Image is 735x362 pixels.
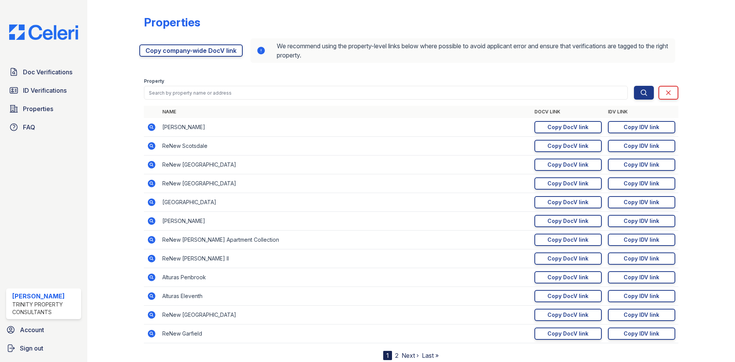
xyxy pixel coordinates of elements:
[608,290,675,302] a: Copy IDV link
[624,142,659,150] div: Copy IDV link
[144,15,200,29] div: Properties
[6,64,81,80] a: Doc Verifications
[534,309,602,321] a: Copy DocV link
[624,255,659,262] div: Copy IDV link
[159,287,531,306] td: Alturas Eleventh
[547,198,588,206] div: Copy DocV link
[159,174,531,193] td: ReNew [GEOGRAPHIC_DATA]
[624,274,659,281] div: Copy IDV link
[402,352,419,359] a: Next ›
[624,180,659,187] div: Copy IDV link
[547,217,588,225] div: Copy DocV link
[547,255,588,262] div: Copy DocV link
[547,311,588,319] div: Copy DocV link
[422,352,439,359] a: Last »
[159,137,531,156] td: ReNew Scotsdale
[547,330,588,337] div: Copy DocV link
[624,330,659,337] div: Copy IDV link
[534,140,602,152] a: Copy DocV link
[624,123,659,131] div: Copy IDV link
[23,104,53,113] span: Properties
[547,123,588,131] div: Copy DocV link
[624,311,659,319] div: Copy IDV link
[20,344,43,353] span: Sign out
[534,159,602,171] a: Copy DocV link
[605,106,678,118] th: IDV Link
[547,236,588,244] div: Copy DocV link
[6,120,81,135] a: FAQ
[624,292,659,300] div: Copy IDV link
[3,341,84,356] a: Sign out
[159,193,531,212] td: [GEOGRAPHIC_DATA]
[20,325,44,334] span: Account
[159,306,531,324] td: ReNew [GEOGRAPHIC_DATA]
[159,231,531,249] td: ReNew [PERSON_NAME] Apartment Collection
[547,274,588,281] div: Copy DocV link
[159,212,531,231] td: [PERSON_NAME]
[6,83,81,98] a: ID Verifications
[547,180,588,187] div: Copy DocV link
[383,351,392,360] div: 1
[608,159,675,171] a: Copy IDV link
[23,123,35,132] span: FAQ
[624,161,659,169] div: Copy IDV link
[608,196,675,208] a: Copy IDV link
[608,121,675,133] a: Copy IDV link
[534,215,602,227] a: Copy DocV link
[12,292,78,301] div: [PERSON_NAME]
[608,215,675,227] a: Copy IDV link
[534,234,602,246] a: Copy DocV link
[159,118,531,137] td: [PERSON_NAME]
[6,101,81,116] a: Properties
[534,196,602,208] a: Copy DocV link
[534,177,602,190] a: Copy DocV link
[608,271,675,283] a: Copy IDV link
[144,86,628,100] input: Search by property name or address
[159,324,531,343] td: ReNew Garfield
[23,86,67,95] span: ID Verifications
[608,309,675,321] a: Copy IDV link
[534,271,602,283] a: Copy DocV link
[534,121,602,133] a: Copy DocV link
[534,328,602,340] a: Copy DocV link
[3,322,84,337] a: Account
[608,234,675,246] a: Copy IDV link
[3,25,84,40] img: CE_Logo_Blue-a8612792a0a2168367f1c8372b55b34899dd931a85d93a1a3d3e32e68fde9ad4.png
[624,198,659,206] div: Copy IDV link
[608,177,675,190] a: Copy IDV link
[608,252,675,265] a: Copy IDV link
[534,252,602,265] a: Copy DocV link
[624,217,659,225] div: Copy IDV link
[159,106,531,118] th: Name
[159,249,531,268] td: ReNew [PERSON_NAME] II
[250,38,675,63] div: We recommend using the property-level links below where possible to avoid applicant error and ens...
[159,156,531,174] td: ReNew [GEOGRAPHIC_DATA]
[395,352,399,359] a: 2
[547,161,588,169] div: Copy DocV link
[608,140,675,152] a: Copy IDV link
[534,290,602,302] a: Copy DocV link
[139,44,243,57] a: Copy company-wide DocV link
[531,106,605,118] th: DocV Link
[23,67,72,77] span: Doc Verifications
[144,78,164,84] label: Property
[159,268,531,287] td: Alturas Penbrook
[12,301,78,316] div: Trinity Property Consultants
[624,236,659,244] div: Copy IDV link
[547,292,588,300] div: Copy DocV link
[608,328,675,340] a: Copy IDV link
[547,142,588,150] div: Copy DocV link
